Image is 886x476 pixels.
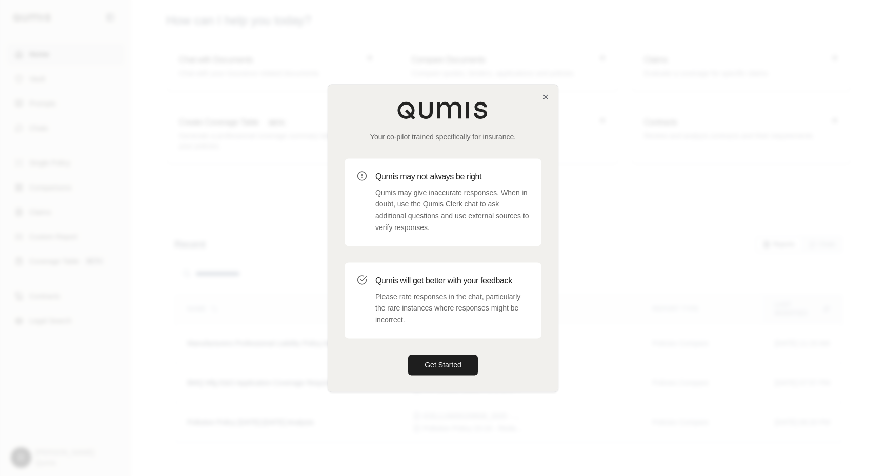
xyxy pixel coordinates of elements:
p: Your co-pilot trained specifically for insurance. [345,132,541,142]
h3: Qumis may not always be right [375,171,529,183]
p: Qumis may give inaccurate responses. When in doubt, use the Qumis Clerk chat to ask additional qu... [375,187,529,234]
button: Get Started [408,355,478,375]
p: Please rate responses in the chat, particularly the rare instances where responses might be incor... [375,291,529,326]
img: Qumis Logo [397,101,489,119]
h3: Qumis will get better with your feedback [375,275,529,287]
